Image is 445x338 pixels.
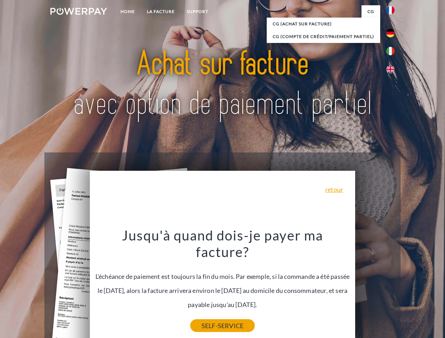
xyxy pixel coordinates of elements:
[267,18,380,30] a: CG (achat sur facture)
[386,6,395,14] img: fr
[386,29,395,37] img: de
[386,65,395,74] img: en
[94,227,351,326] div: L'échéance de paiement est toujours la fin du mois. Par exemple, si la commande a été passée le [...
[361,5,380,18] a: CG
[115,5,141,18] a: Home
[181,5,214,18] a: Support
[67,34,378,135] img: title-powerpay_fr.svg
[386,47,395,55] img: it
[325,186,343,193] a: retour
[141,5,181,18] a: LA FACTURE
[50,8,107,15] img: logo-powerpay-white.svg
[94,227,351,261] h3: Jusqu'à quand dois-je payer ma facture?
[190,319,255,332] a: SELF-SERVICE
[267,30,380,43] a: CG (Compte de crédit/paiement partiel)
